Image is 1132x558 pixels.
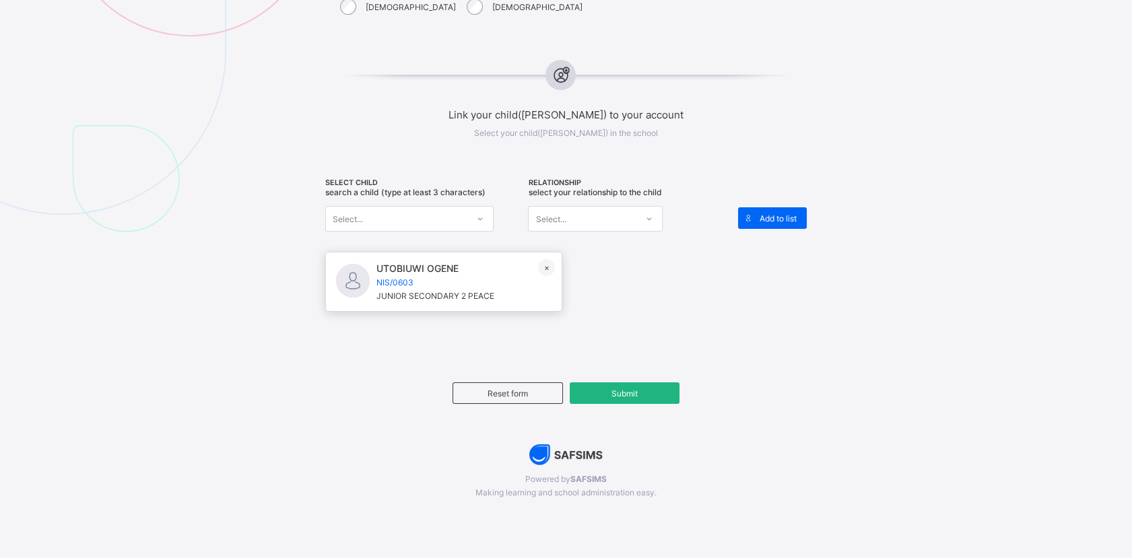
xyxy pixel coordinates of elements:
[492,2,582,12] label: [DEMOGRAPHIC_DATA]
[325,187,486,197] span: Search a child (type at least 3 characters)
[463,388,552,398] span: Reset form
[325,178,521,187] span: SELECT CHILD
[283,108,849,121] span: Link your child([PERSON_NAME]) to your account
[376,277,494,287] span: NIS/0603
[333,206,363,232] div: Select...
[283,474,849,484] span: Powered by
[528,178,724,187] span: RELATIONSHIP
[376,291,494,301] span: JUNIOR SECONDARY 2 PEACE
[366,2,456,12] label: [DEMOGRAPHIC_DATA]
[528,187,661,197] span: Select your relationship to the child
[529,444,603,465] img: AdK1DDW6R+oPwAAAABJRU5ErkJggg==
[760,213,797,223] span: Add to list
[376,263,494,274] span: UTOBIUWI OGENE
[580,388,669,398] span: Submit
[474,128,658,138] span: Select your child([PERSON_NAME]) in the school
[283,487,849,497] span: Making learning and school administration easy.
[538,259,555,276] div: ×
[535,206,566,232] div: Select...
[570,474,607,484] b: SAFSIMS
